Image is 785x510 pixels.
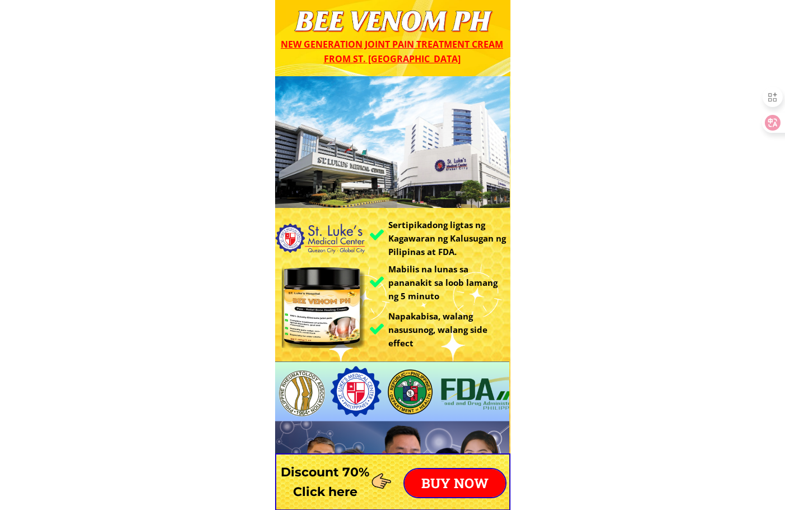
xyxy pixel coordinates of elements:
[275,462,375,502] h3: Discount 70% Click here
[388,309,510,350] h3: Napakabisa, walang nasusunog, walang side effect
[405,469,505,497] p: BUY NOW
[388,262,507,303] h3: Mabilis na lunas sa pananakit sa loob lamang ng 5 minuto
[388,218,513,258] h3: Sertipikadong ligtas ng Kagawaran ng Kalusugan ng Pilipinas at FDA.
[281,38,503,65] span: New generation joint pain treatment cream from St. [GEOGRAPHIC_DATA]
